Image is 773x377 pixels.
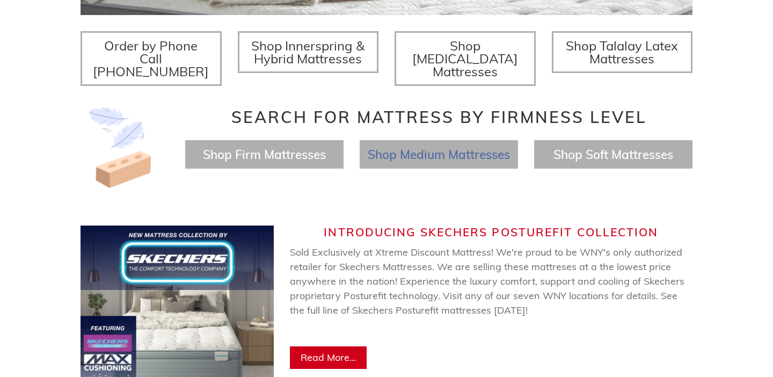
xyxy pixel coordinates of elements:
[238,31,379,73] a: Shop Innerspring & Hybrid Mattresses
[301,351,356,364] span: Read More...
[81,31,222,86] a: Order by Phone Call [PHONE_NUMBER]
[81,107,161,188] img: Image-of-brick- and-feather-representing-firm-and-soft-feel
[290,246,684,345] span: Sold Exclusively at Xtreme Discount Mattress! We're proud to be WNY's only authorized retailer fo...
[395,31,536,86] a: Shop [MEDICAL_DATA] Mattresses
[412,38,518,79] span: Shop [MEDICAL_DATA] Mattresses
[290,346,367,369] a: Read More...
[566,38,678,67] span: Shop Talalay Latex Mattresses
[368,147,510,162] a: Shop Medium Mattresses
[231,107,647,127] span: Search for Mattress by Firmness Level
[203,147,326,162] a: Shop Firm Mattresses
[251,38,364,67] span: Shop Innerspring & Hybrid Mattresses
[93,38,209,79] span: Order by Phone Call [PHONE_NUMBER]
[324,225,658,239] span: Introducing Skechers Posturefit Collection
[552,31,693,73] a: Shop Talalay Latex Mattresses
[553,147,673,162] a: Shop Soft Mattresses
